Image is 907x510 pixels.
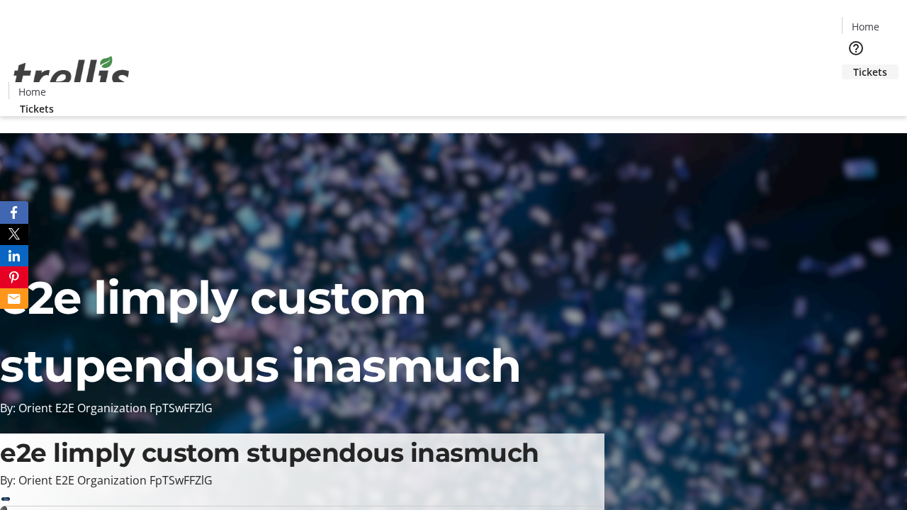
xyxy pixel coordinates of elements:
a: Tickets [842,64,898,79]
span: Home [852,19,879,34]
a: Home [843,19,888,34]
img: Orient E2E Organization FpTSwFFZlG's Logo [9,40,135,111]
span: Tickets [853,64,887,79]
span: Home [18,84,46,99]
a: Home [9,84,55,99]
a: Tickets [9,101,65,116]
button: Help [842,34,870,62]
span: Tickets [20,101,54,116]
button: Cart [842,79,870,108]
